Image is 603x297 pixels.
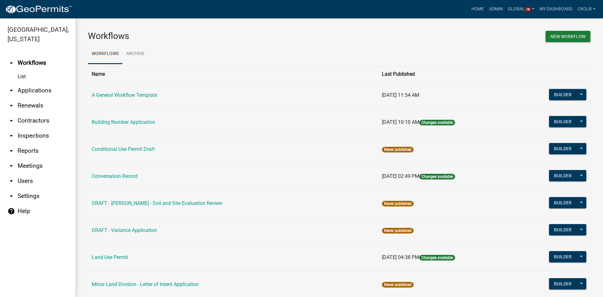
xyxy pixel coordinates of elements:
[505,3,537,15] a: Global18
[549,116,577,127] button: Builder
[549,278,577,289] button: Builder
[8,117,15,124] i: arrow_drop_down
[549,89,577,100] button: Builder
[8,207,15,215] i: help
[88,31,334,41] h3: Workflows
[8,59,15,67] i: arrow_drop_up
[92,173,138,179] a: Conversation Record
[8,102,15,109] i: arrow_drop_down
[378,66,514,82] th: Last Published
[549,224,577,235] button: Builder
[419,255,455,261] span: Changes available
[92,92,157,98] a: A General Workflow Template
[419,120,455,125] span: Changes available
[382,173,419,179] span: [DATE] 02:49 PM
[382,201,414,206] span: Never published
[8,147,15,155] i: arrow_drop_down
[549,143,577,154] button: Builder
[92,227,157,233] a: DRAFT - Variance Application
[486,3,505,15] a: Admin
[469,3,486,15] a: Home
[8,132,15,140] i: arrow_drop_down
[382,147,414,152] span: Never published
[8,162,15,170] i: arrow_drop_down
[92,146,155,152] a: Conditional Use Permit Draft
[382,282,414,288] span: Never published
[92,119,155,125] a: Building Number Application
[88,66,378,82] th: Name
[122,44,148,64] a: Archive
[549,197,577,208] button: Builder
[575,3,598,15] a: ckolb
[419,174,455,179] span: Changes available
[8,177,15,185] i: arrow_drop_down
[382,92,419,98] span: [DATE] 11:54 AM
[8,87,15,94] i: arrow_drop_down
[382,119,419,125] span: [DATE] 10:10 AM
[92,200,222,206] a: DRAFT - [PERSON_NAME] - Soil and Site Evaluation Review
[92,281,199,287] a: Minor Land Division - Letter of Intent Application
[92,254,128,260] a: Land Use Permit
[382,228,414,234] span: Never published
[546,31,590,42] button: New Workflow
[8,192,15,200] i: arrow_drop_down
[549,251,577,262] button: Builder
[537,3,575,15] a: My Dashboard
[88,44,122,64] a: Workflows
[549,170,577,181] button: Builder
[382,254,419,260] span: [DATE] 04:38 PM
[525,7,531,12] span: 18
